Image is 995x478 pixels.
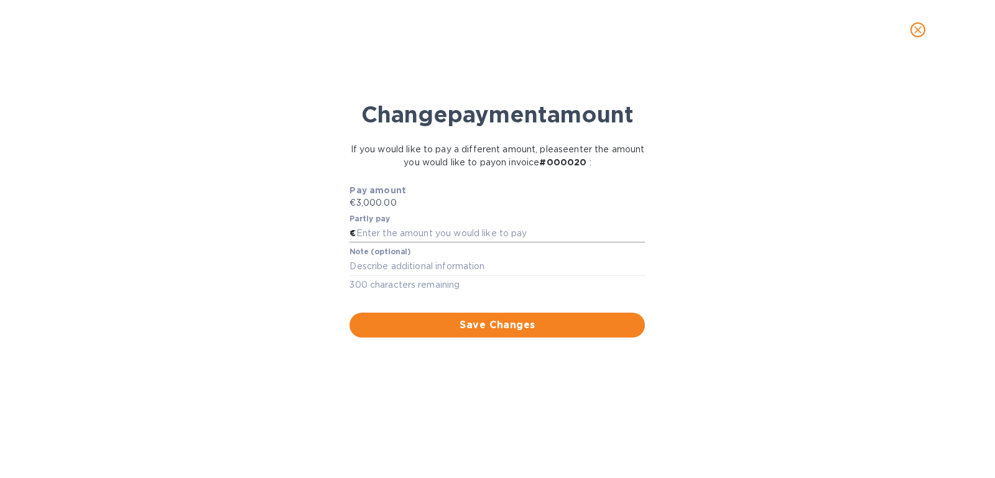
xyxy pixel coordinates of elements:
b: Change payment amount [361,101,634,128]
p: €3,000.00 [349,196,645,209]
p: 300 characters remaining [349,278,645,292]
input: Enter the amount you would like to pay [356,224,646,243]
b: Pay amount [349,185,406,195]
button: Save Changes [349,313,645,338]
button: close [903,15,933,45]
b: # 000020 [539,157,586,167]
label: Note (optional) [349,249,410,256]
p: If you would like to pay a different amount, please enter the amount you would like to pay on inv... [345,143,650,169]
div: € [349,224,356,243]
span: Save Changes [359,318,635,333]
label: Partly pay [349,215,391,223]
